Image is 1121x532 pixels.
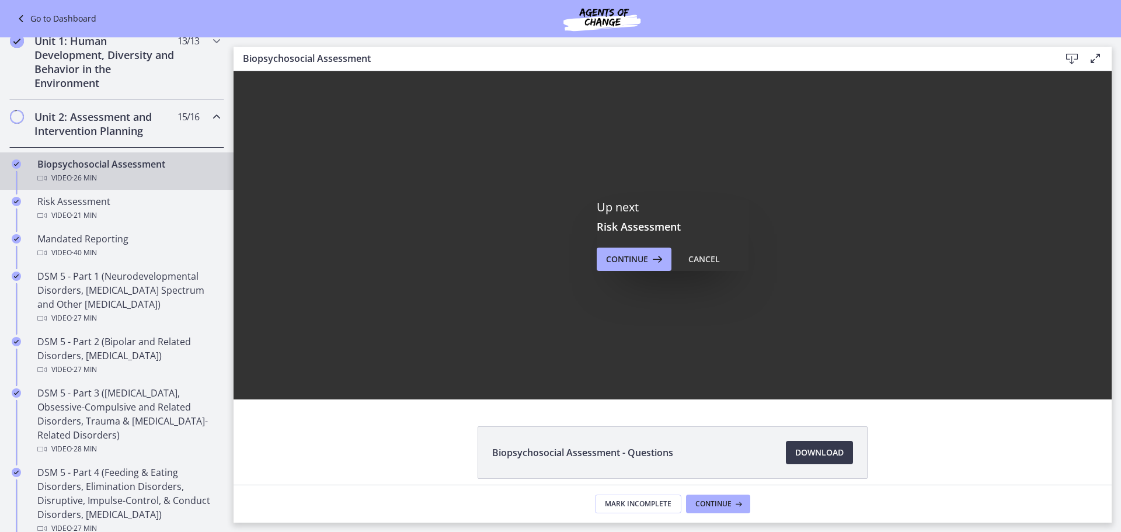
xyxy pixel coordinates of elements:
[37,246,220,260] div: Video
[34,110,177,138] h2: Unit 2: Assessment and Intervention Planning
[605,499,671,509] span: Mark Incomplete
[688,252,720,266] div: Cancel
[243,51,1042,65] h3: Biopsychosocial Assessment
[37,157,220,185] div: Biopsychosocial Assessment
[12,159,21,169] i: Completed
[12,234,21,244] i: Completed
[12,388,21,398] i: Completed
[12,197,21,206] i: Completed
[72,208,97,222] span: · 21 min
[686,495,750,513] button: Continue
[37,442,220,456] div: Video
[597,200,749,215] p: Up next
[72,311,97,325] span: · 27 min
[37,208,220,222] div: Video
[37,335,220,377] div: DSM 5 - Part 2 (Bipolar and Related Disorders, [MEDICAL_DATA])
[597,248,671,271] button: Continue
[34,34,177,90] h2: Unit 1: Human Development, Diversity and Behavior in the Environment
[37,311,220,325] div: Video
[795,446,844,460] span: Download
[37,232,220,260] div: Mandated Reporting
[12,272,21,281] i: Completed
[37,363,220,377] div: Video
[177,110,199,124] span: 15 / 16
[12,468,21,477] i: Completed
[177,34,199,48] span: 13 / 13
[14,12,96,26] a: Go to Dashboard
[37,386,220,456] div: DSM 5 - Part 3 ([MEDICAL_DATA], Obsessive-Compulsive and Related Disorders, Trauma & [MEDICAL_DAT...
[72,171,97,185] span: · 26 min
[37,194,220,222] div: Risk Assessment
[12,337,21,346] i: Completed
[72,246,97,260] span: · 40 min
[492,446,673,460] span: Biopsychosocial Assessment - Questions
[72,442,97,456] span: · 28 min
[37,171,220,185] div: Video
[606,252,648,266] span: Continue
[597,220,749,234] h3: Risk Assessment
[37,269,220,325] div: DSM 5 - Part 1 (Neurodevelopmental Disorders, [MEDICAL_DATA] Spectrum and Other [MEDICAL_DATA])
[10,34,24,48] i: Completed
[786,441,853,464] a: Download
[695,499,732,509] span: Continue
[72,363,97,377] span: · 27 min
[679,248,729,271] button: Cancel
[532,5,672,33] img: Agents of Change
[595,495,681,513] button: Mark Incomplete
